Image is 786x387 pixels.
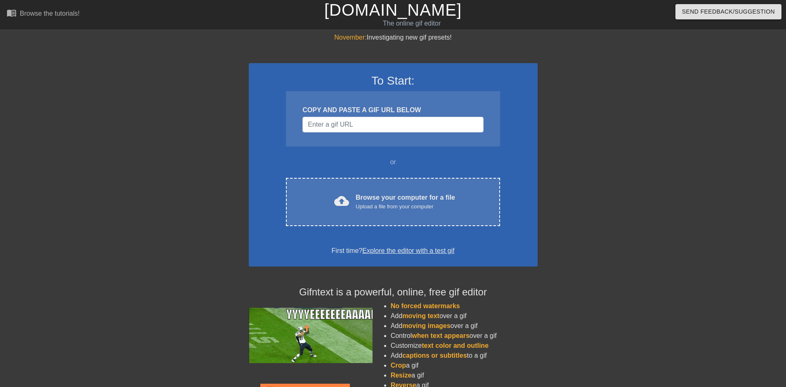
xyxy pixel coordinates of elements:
[7,8,17,18] span: menu_book
[391,372,412,379] span: Resize
[270,157,516,167] div: or
[391,311,538,321] li: Add over a gif
[302,105,483,115] div: COPY AND PASTE A GIF URL BELOW
[402,352,467,359] span: captions or subtitles
[391,341,538,351] li: Customize
[391,361,538,370] li: a gif
[422,342,489,349] span: text color and outline
[402,322,450,329] span: moving images
[682,7,775,17] span: Send Feedback/Suggestion
[266,19,557,28] div: The online gif editor
[362,247,454,254] a: Explore the editor with a test gif
[260,246,527,256] div: First time?
[334,34,366,41] span: November:
[324,1,462,19] a: [DOMAIN_NAME]
[249,308,373,363] img: football_small.gif
[334,193,349,208] span: cloud_upload
[402,312,439,319] span: moving text
[20,10,80,17] div: Browse the tutorials!
[249,286,538,298] h4: Gifntext is a powerful, online, free gif editor
[7,8,80,21] a: Browse the tutorials!
[391,370,538,380] li: a gif
[391,362,406,369] span: Crop
[391,331,538,341] li: Control over a gif
[249,33,538,42] div: Investigating new gif presets!
[391,302,460,309] span: No forced watermarks
[260,74,527,88] h3: To Start:
[302,117,483,132] input: Username
[356,193,455,211] div: Browse your computer for a file
[675,4,781,19] button: Send Feedback/Suggestion
[391,321,538,331] li: Add over a gif
[391,351,538,361] li: Add to a gif
[412,332,470,339] span: when text appears
[356,203,455,211] div: Upload a file from your computer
